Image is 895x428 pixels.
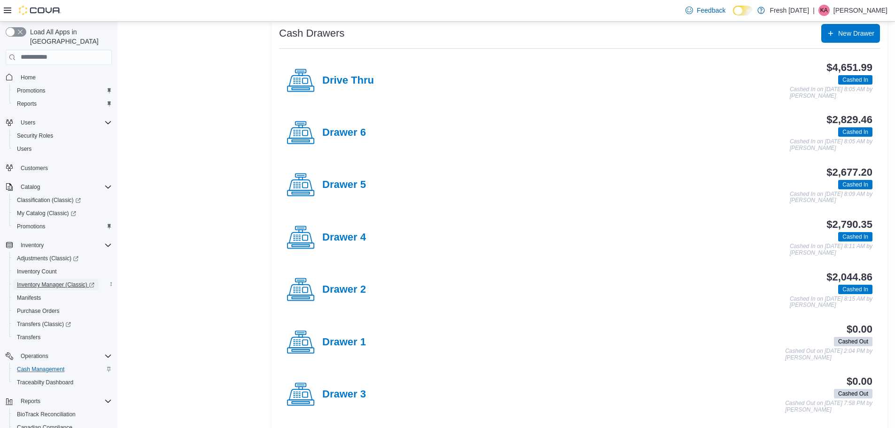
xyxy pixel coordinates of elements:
h3: $4,651.99 [826,62,872,73]
h3: $0.00 [847,324,872,335]
span: Reports [17,100,37,108]
span: Catalog [17,181,112,193]
span: Cash Management [17,366,64,373]
button: Users [2,116,116,129]
button: Purchase Orders [9,304,116,318]
p: Cashed In on [DATE] 8:15 AM by [PERSON_NAME] [790,296,872,309]
h4: Drawer 1 [322,336,366,349]
span: Promotions [17,223,46,230]
a: Transfers [13,332,44,343]
a: Inventory Manager (Classic) [9,278,116,291]
span: Purchase Orders [13,305,112,317]
h4: Drawer 6 [322,127,366,139]
span: Cashed Out [838,389,868,398]
a: My Catalog (Classic) [9,207,116,220]
p: Fresh [DATE] [770,5,809,16]
a: Adjustments (Classic) [13,253,82,264]
span: Users [13,143,112,155]
a: Traceabilty Dashboard [13,377,77,388]
span: Load All Apps in [GEOGRAPHIC_DATA] [26,27,112,46]
a: BioTrack Reconciliation [13,409,79,420]
button: Promotions [9,220,116,233]
button: Promotions [9,84,116,97]
a: Classification (Classic) [13,195,85,206]
span: Users [17,145,31,153]
h3: $0.00 [847,376,872,387]
a: Security Roles [13,130,57,141]
span: Reports [13,98,112,109]
a: Manifests [13,292,45,303]
button: BioTrack Reconciliation [9,408,116,421]
a: Home [17,72,39,83]
button: Home [2,70,116,84]
span: Classification (Classic) [17,196,81,204]
span: Reports [21,397,40,405]
span: Cashed Out [834,389,872,398]
a: Transfers (Classic) [9,318,116,331]
button: Catalog [17,181,44,193]
h3: Cash Drawers [279,28,344,39]
span: Transfers (Classic) [17,320,71,328]
span: New Drawer [838,29,874,38]
span: Home [21,74,36,81]
a: Users [13,143,35,155]
img: Cova [19,6,61,15]
span: Traceabilty Dashboard [13,377,112,388]
span: Cashed In [838,75,872,85]
span: Security Roles [13,130,112,141]
a: Inventory Manager (Classic) [13,279,98,290]
button: Manifests [9,291,116,304]
h4: Drawer 2 [322,284,366,296]
p: Cashed In on [DATE] 8:11 AM by [PERSON_NAME] [790,243,872,256]
span: Transfers [17,334,40,341]
span: Cashed In [838,285,872,294]
span: Manifests [13,292,112,303]
span: Cash Management [13,364,112,375]
span: Customers [21,164,48,172]
button: Operations [2,350,116,363]
span: Inventory Count [17,268,57,275]
a: Cash Management [13,364,68,375]
button: Users [17,117,39,128]
h3: $2,790.35 [826,219,872,230]
span: Classification (Classic) [13,195,112,206]
span: Transfers (Classic) [13,319,112,330]
span: Security Roles [17,132,53,140]
span: Cashed In [842,180,868,189]
span: Cashed Out [834,337,872,346]
p: Cashed Out on [DATE] 7:58 PM by [PERSON_NAME] [785,400,872,413]
p: [PERSON_NAME] [833,5,887,16]
span: Adjustments (Classic) [13,253,112,264]
button: Inventory [17,240,47,251]
span: Cashed In [842,128,868,136]
button: Inventory Count [9,265,116,278]
button: Transfers [9,331,116,344]
a: Feedback [682,1,729,20]
span: BioTrack Reconciliation [17,411,76,418]
span: Cashed Out [838,337,868,346]
h4: Drive Thru [322,75,374,87]
span: Inventory [17,240,112,251]
span: Adjustments (Classic) [17,255,78,262]
span: Cashed In [838,127,872,137]
span: Inventory Count [13,266,112,277]
a: Purchase Orders [13,305,63,317]
span: My Catalog (Classic) [17,210,76,217]
span: Cashed In [842,76,868,84]
button: Cash Management [9,363,116,376]
a: Promotions [13,85,49,96]
p: Cashed In on [DATE] 8:09 AM by [PERSON_NAME] [790,191,872,204]
button: Reports [17,396,44,407]
span: Users [17,117,112,128]
span: Users [21,119,35,126]
span: Promotions [13,85,112,96]
h3: $2,829.46 [826,114,872,125]
a: Inventory Count [13,266,61,277]
span: Cashed In [842,285,868,294]
h3: $2,677.20 [826,167,872,178]
button: Inventory [2,239,116,252]
button: Reports [9,97,116,110]
button: Catalog [2,180,116,194]
a: Customers [17,163,52,174]
button: Reports [2,395,116,408]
